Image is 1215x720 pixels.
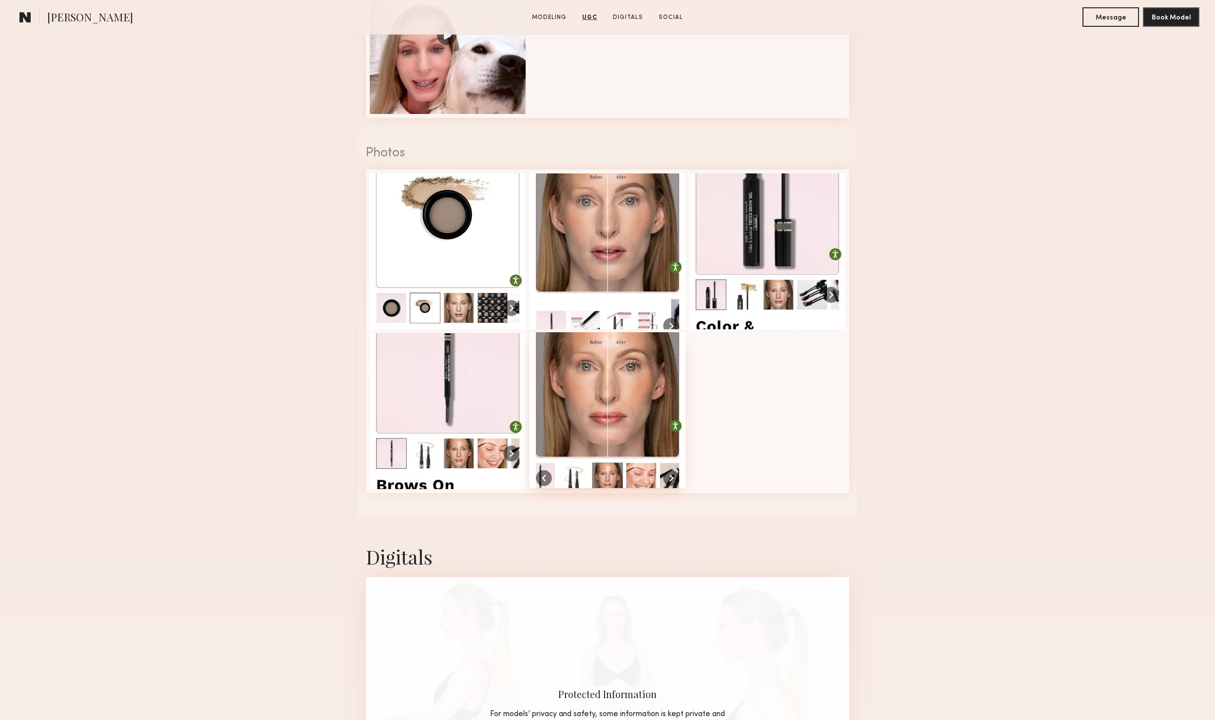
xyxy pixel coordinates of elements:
[1082,7,1139,27] button: Message
[1143,13,1199,21] a: Book Model
[655,13,687,22] a: Social
[609,13,647,22] a: Digitals
[528,13,570,22] a: Modeling
[47,10,133,27] span: [PERSON_NAME]
[1143,7,1199,27] button: Book Model
[366,147,849,160] div: Photos
[483,687,732,701] div: Protected Information
[366,544,849,569] div: Digitals
[578,13,601,22] a: UGC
